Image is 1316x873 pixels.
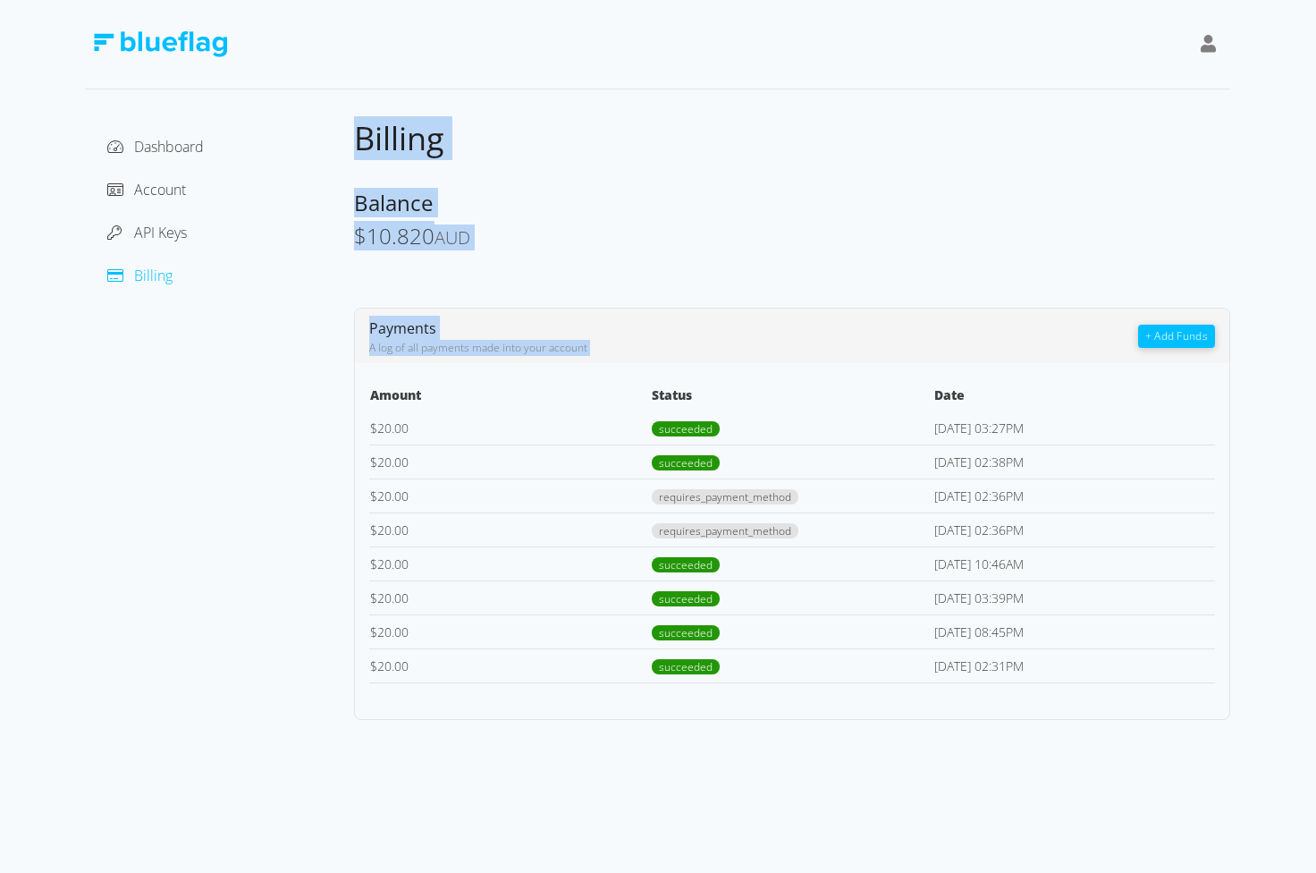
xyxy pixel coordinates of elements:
td: [DATE] 03:27PM [933,411,1215,445]
span: $ [370,657,377,674]
a: Billing [107,266,173,285]
span: requires_payment_method [652,523,798,538]
td: 20.00 [369,648,651,682]
span: $ [370,487,377,504]
span: 10.820 [367,221,434,250]
button: + Add Funds [1138,325,1215,348]
td: 20.00 [369,547,651,581]
td: [DATE] 02:38PM [933,445,1215,479]
div: A log of all payments made into your account [369,340,1138,356]
td: 20.00 [369,581,651,614]
span: succeeded [652,557,720,572]
span: Dashboard [134,137,204,157]
td: [DATE] 10:46AM [933,547,1215,581]
td: 20.00 [369,614,651,648]
td: [DATE] 02:36PM [933,513,1215,547]
td: 20.00 [369,445,651,479]
img: Blue Flag Logo [93,31,227,57]
span: succeeded [652,591,720,606]
span: succeeded [652,421,720,436]
a: Dashboard [107,137,204,157]
span: $ [370,521,377,538]
th: Amount [369,385,651,411]
span: $ [370,623,377,640]
span: Billing [134,266,173,285]
span: $ [370,589,377,606]
td: 20.00 [369,411,651,445]
span: succeeded [652,625,720,640]
span: $ [370,420,377,436]
span: Account [134,180,186,199]
span: Balance [354,188,433,217]
span: succeeded [652,659,720,674]
th: Status [651,385,932,411]
td: [DATE] 03:39PM [933,581,1215,614]
span: AUD [434,225,470,250]
span: requires_payment_method [652,489,798,504]
span: API Keys [134,223,187,242]
td: 20.00 [369,479,651,513]
a: Account [107,180,186,199]
a: API Keys [107,223,187,242]
span: Payments [369,318,436,338]
td: 20.00 [369,513,651,547]
span: Billing [354,116,444,160]
td: [DATE] 02:31PM [933,648,1215,682]
span: $ [370,555,377,572]
span: $ [354,221,367,250]
span: $ [370,453,377,470]
td: [DATE] 02:36PM [933,479,1215,513]
span: succeeded [652,455,720,470]
th: Date [933,385,1215,411]
td: [DATE] 08:45PM [933,614,1215,648]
